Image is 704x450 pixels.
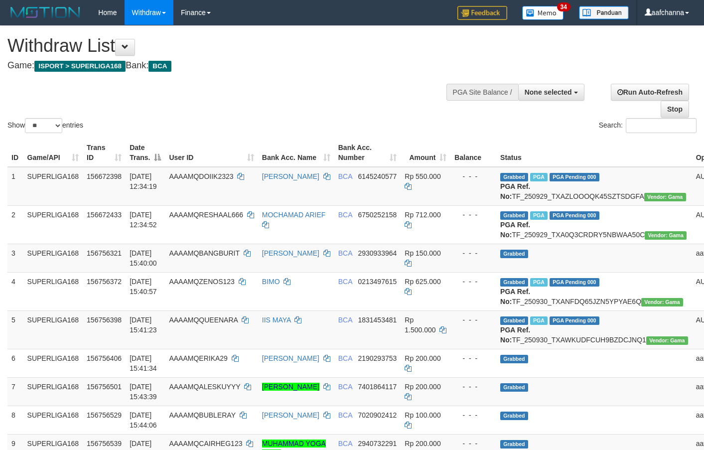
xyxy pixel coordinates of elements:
span: PGA Pending [550,316,599,325]
span: BCA [148,61,171,72]
span: [DATE] 15:44:06 [130,411,157,429]
h1: Withdraw List [7,36,459,56]
th: Amount: activate to sort column ascending [401,139,450,167]
b: PGA Ref. No: [500,221,530,239]
span: Copy 2930933964 to clipboard [358,249,397,257]
div: - - - [454,439,492,449]
td: 8 [7,406,23,434]
span: AAAAMQBUBLERAY [169,411,235,419]
td: TF_250930_TXANFDQ65JZN5YPYAE6Q [496,272,692,310]
span: ISPORT > SUPERLIGA168 [34,61,126,72]
span: [DATE] 12:34:19 [130,172,157,190]
h4: Game: Bank: [7,61,459,71]
div: PGA Site Balance / [446,84,518,101]
a: BIMO [262,278,280,286]
span: Grabbed [500,316,528,325]
a: Stop [661,101,689,118]
input: Search: [626,118,697,133]
div: - - - [454,315,492,325]
span: BCA [338,172,352,180]
span: BCA [338,383,352,391]
span: Copy 2940732291 to clipboard [358,440,397,448]
label: Search: [599,118,697,133]
span: 156756321 [87,249,122,257]
span: Copy 6145240577 to clipboard [358,172,397,180]
span: AAAAMQZENOS123 [169,278,235,286]
span: [DATE] 15:40:57 [130,278,157,296]
b: PGA Ref. No: [500,288,530,305]
span: [DATE] 15:43:39 [130,383,157,401]
span: PGA Pending [550,278,599,287]
span: PGA Pending [550,173,599,181]
span: 156756529 [87,411,122,419]
span: BCA [338,440,352,448]
label: Show entries [7,118,83,133]
span: None selected [525,88,572,96]
span: Grabbed [500,412,528,420]
span: AAAAMQERIKA29 [169,354,228,362]
span: Rp 550.000 [405,172,440,180]
a: [PERSON_NAME] [262,249,319,257]
span: [DATE] 15:40:00 [130,249,157,267]
span: Rp 100.000 [405,411,440,419]
span: 156672433 [87,211,122,219]
td: TF_250930_TXAWKUDFCUH9BZDCJNQ1 [496,310,692,349]
span: Vendor URL: https://trx31.1velocity.biz [644,193,686,201]
a: [PERSON_NAME] [262,383,319,391]
span: 156756539 [87,440,122,448]
span: Grabbed [500,278,528,287]
span: Grabbed [500,250,528,258]
td: 3 [7,244,23,272]
span: Vendor URL: https://trx31.1velocity.biz [645,231,687,240]
span: BCA [338,411,352,419]
span: AAAAMQALESKUYYY [169,383,240,391]
span: BCA [338,316,352,324]
td: 6 [7,349,23,377]
span: Copy 0213497615 to clipboard [358,278,397,286]
span: AAAAMQBANGBURIT [169,249,239,257]
th: User ID: activate to sort column ascending [165,139,258,167]
span: AAAAMQCAIRHEG123 [169,440,242,448]
span: Grabbed [500,173,528,181]
th: ID [7,139,23,167]
span: Rp 150.000 [405,249,440,257]
span: AAAAMQDOIIK2323 [169,172,233,180]
div: - - - [454,410,492,420]
span: Copy 6750252158 to clipboard [358,211,397,219]
span: Rp 1.500.000 [405,316,435,334]
span: Copy 2190293753 to clipboard [358,354,397,362]
span: Rp 200.000 [405,440,440,448]
span: [DATE] 15:41:23 [130,316,157,334]
a: [PERSON_NAME] [262,172,319,180]
td: SUPERLIGA168 [23,349,83,377]
td: SUPERLIGA168 [23,205,83,244]
a: MOCHAMAD ARIEF [262,211,326,219]
th: Date Trans.: activate to sort column descending [126,139,165,167]
td: 5 [7,310,23,349]
img: MOTION_logo.png [7,5,83,20]
span: 156756501 [87,383,122,391]
span: Marked by aafsoycanthlai [530,278,548,287]
span: [DATE] 15:41:34 [130,354,157,372]
span: Grabbed [500,355,528,363]
select: Showentries [25,118,62,133]
a: IIS MAYA [262,316,291,324]
img: panduan.png [579,6,629,19]
td: SUPERLIGA168 [23,406,83,434]
td: 2 [7,205,23,244]
td: TF_250929_TXA0Q3CRDRY5NBWAA50C [496,205,692,244]
div: - - - [454,277,492,287]
span: Grabbed [500,440,528,449]
div: - - - [454,248,492,258]
th: Balance [450,139,496,167]
td: SUPERLIGA168 [23,310,83,349]
span: BCA [338,211,352,219]
span: PGA Pending [550,211,599,220]
td: 7 [7,377,23,406]
span: 156756372 [87,278,122,286]
span: Grabbed [500,211,528,220]
td: SUPERLIGA168 [23,377,83,406]
div: - - - [454,210,492,220]
span: AAAAMQRESHAAL666 [169,211,243,219]
td: 4 [7,272,23,310]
